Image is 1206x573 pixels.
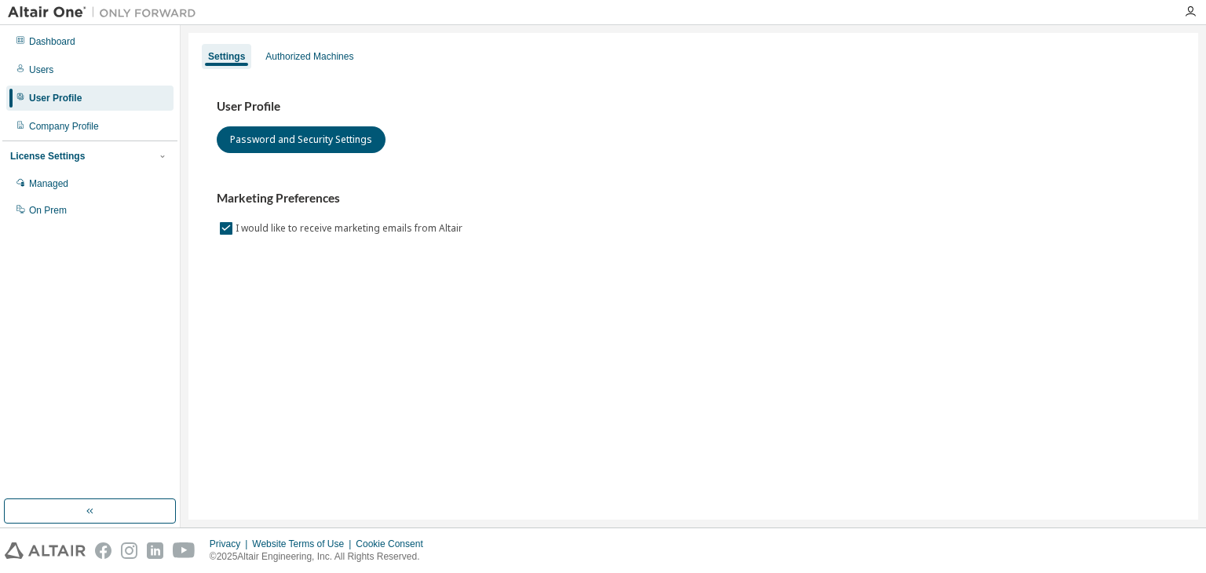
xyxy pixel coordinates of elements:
[236,219,466,238] label: I would like to receive marketing emails from Altair
[5,542,86,559] img: altair_logo.svg
[29,35,75,48] div: Dashboard
[121,542,137,559] img: instagram.svg
[8,5,204,20] img: Altair One
[173,542,196,559] img: youtube.svg
[95,542,111,559] img: facebook.svg
[29,120,99,133] div: Company Profile
[210,550,433,564] p: © 2025 Altair Engineering, Inc. All Rights Reserved.
[29,204,67,217] div: On Prem
[210,538,252,550] div: Privacy
[356,538,432,550] div: Cookie Consent
[217,99,1170,115] h3: User Profile
[29,64,53,76] div: Users
[147,542,163,559] img: linkedin.svg
[10,150,85,162] div: License Settings
[217,191,1170,206] h3: Marketing Preferences
[265,50,353,63] div: Authorized Machines
[29,177,68,190] div: Managed
[252,538,356,550] div: Website Terms of Use
[217,126,386,153] button: Password and Security Settings
[208,50,245,63] div: Settings
[29,92,82,104] div: User Profile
